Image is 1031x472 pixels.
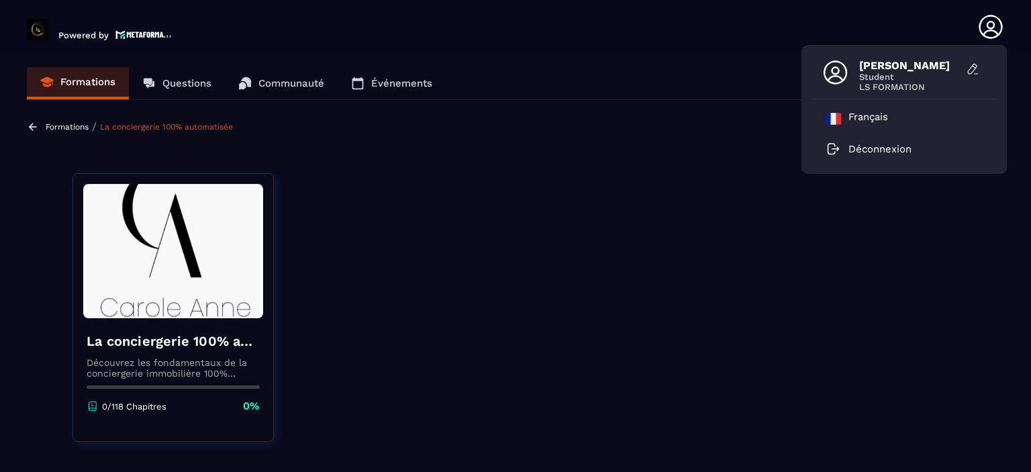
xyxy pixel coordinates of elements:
p: Événements [371,77,432,89]
span: LS FORMATION [859,82,960,92]
p: Formations [60,76,115,88]
span: / [92,120,97,133]
a: Questions [129,67,225,99]
a: Formations [46,122,89,132]
h4: La conciergerie 100% automatisée [87,332,260,350]
span: Student [859,72,960,82]
span: [PERSON_NAME] [859,59,960,72]
p: Français [848,111,888,127]
p: Découvrez les fondamentaux de la conciergerie immobilière 100% automatisée. Cette formation est c... [87,357,260,379]
a: La conciergerie 100% automatisée [100,122,233,132]
p: 0/118 Chapitres [102,402,166,412]
img: logo-branding [27,19,48,40]
a: Formations [27,67,129,99]
p: Powered by [58,30,109,40]
p: Questions [162,77,211,89]
img: banner [83,184,263,318]
img: logo [115,29,172,40]
a: Événements [338,67,446,99]
p: Communauté [258,77,324,89]
a: Communauté [225,67,338,99]
p: 0% [243,399,260,414]
p: Déconnexion [848,143,912,155]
